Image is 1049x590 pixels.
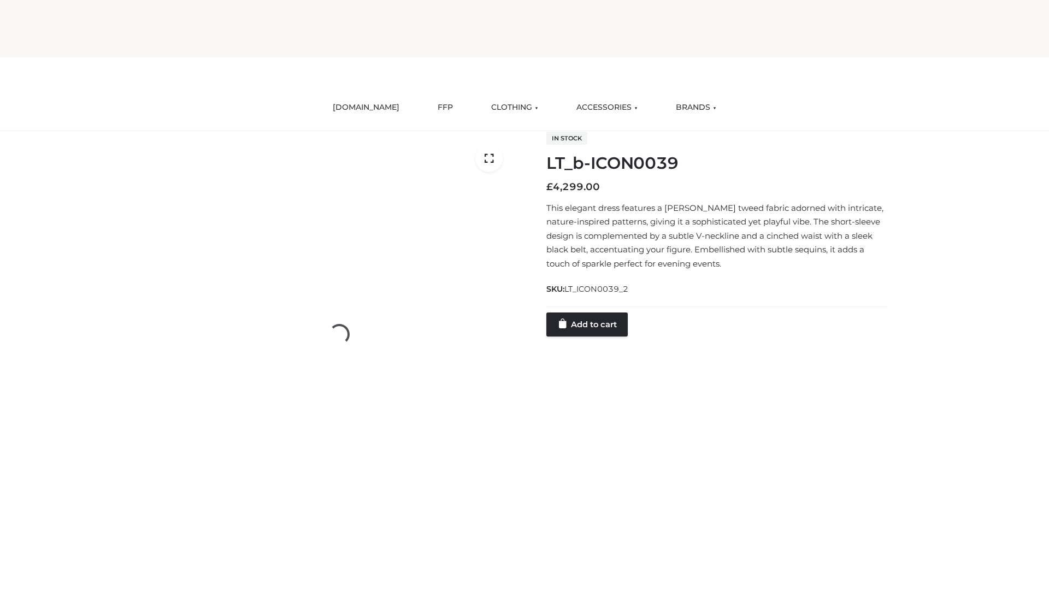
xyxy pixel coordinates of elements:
[483,96,546,120] a: CLOTHING
[429,96,461,120] a: FFP
[564,284,628,294] span: LT_ICON0039_2
[546,154,887,173] h1: LT_b-ICON0039
[546,201,887,271] p: This elegant dress features a [PERSON_NAME] tweed fabric adorned with intricate, nature-inspired ...
[546,132,587,145] span: In stock
[568,96,646,120] a: ACCESSORIES
[546,282,629,296] span: SKU:
[325,96,408,120] a: [DOMAIN_NAME]
[546,312,628,337] a: Add to cart
[546,181,600,193] bdi: 4,299.00
[546,181,553,193] span: £
[668,96,724,120] a: BRANDS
